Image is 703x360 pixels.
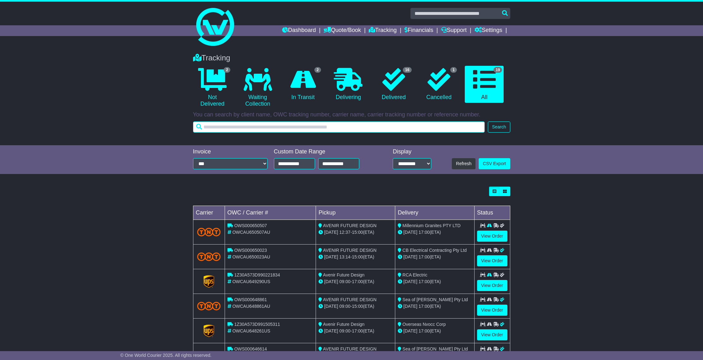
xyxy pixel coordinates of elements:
[403,297,468,302] span: Sea of [PERSON_NAME] Pty Ltd
[403,254,417,259] span: [DATE]
[232,279,270,284] span: OWCAU649290US
[232,304,270,309] span: OWCAU648861AU
[197,228,221,236] img: TNT_Domestic.png
[339,304,350,309] span: 09:00
[403,279,417,284] span: [DATE]
[324,230,338,235] span: [DATE]
[324,279,338,284] span: [DATE]
[324,304,338,309] span: [DATE]
[318,303,392,310] div: - (ETA)
[203,325,214,337] img: GetCarrierServiceLogo
[403,223,461,228] span: Millennium Granites PTY LTD
[224,67,230,73] span: 2
[419,304,430,309] span: 17:00
[318,278,392,285] div: - (ETA)
[314,67,321,73] span: 2
[232,254,270,259] span: OWCAU650023AU
[475,25,502,36] a: Settings
[323,297,376,302] span: AVENIR FUTURE DESIGN
[234,297,267,302] span: OWS000648861
[283,66,322,103] a: 2 In Transit
[323,272,364,277] span: Avenir Future Design
[419,279,430,284] span: 17:00
[352,279,363,284] span: 17:00
[403,346,468,351] span: Sea of [PERSON_NAME] Pty Ltd
[225,206,316,220] td: OWC / Carrier #
[234,346,267,351] span: OWS000646614
[323,248,376,253] span: AVENIR FUTURE DESIGN
[477,305,507,316] a: View Order
[190,53,513,63] div: Tracking
[452,158,476,169] button: Refresh
[316,206,395,220] td: Pickup
[197,252,221,261] img: TNT_Domestic.png
[395,206,474,220] td: Delivery
[282,25,316,36] a: Dashboard
[234,223,267,228] span: OWS000650507
[193,206,225,220] td: Carrier
[193,148,268,155] div: Invoice
[403,272,427,277] span: RCA Electric
[197,302,221,310] img: TNT_Domestic.png
[352,328,363,333] span: 17:00
[403,328,417,333] span: [DATE]
[234,322,280,327] span: 1Z30A573D991505311
[403,67,411,73] span: 16
[403,304,417,309] span: [DATE]
[120,353,212,358] span: © One World Courier 2025. All rights reserved.
[318,229,392,236] div: - (ETA)
[398,254,472,260] div: (ETA)
[398,278,472,285] div: (ETA)
[441,25,467,36] a: Support
[420,66,458,103] a: 1 Cancelled
[352,230,363,235] span: 15:00
[339,279,350,284] span: 09:00
[203,275,214,288] img: GetCarrierServiceLogo
[234,248,267,253] span: OWS000650023
[234,272,280,277] span: 1Z30A573D990221834
[324,328,338,333] span: [DATE]
[329,66,368,103] a: Delivering
[193,111,510,118] p: You can search by client name, OWC tracking number, carrier name, carrier tracking number or refe...
[238,66,277,110] a: Waiting Collection
[477,329,507,340] a: View Order
[465,66,504,103] a: 19 All
[352,304,363,309] span: 15:00
[369,25,397,36] a: Tracking
[398,229,472,236] div: (ETA)
[404,25,433,36] a: Financials
[193,66,232,110] a: 2 Not Delivered
[477,280,507,291] a: View Order
[352,254,363,259] span: 15:00
[403,322,446,327] span: Overseas Nvocc Corp
[393,148,431,155] div: Display
[403,248,467,253] span: CB Electrical Contracting Pty Ltd
[318,328,392,334] div: - (ETA)
[232,230,270,235] span: OWCAU650507AU
[477,231,507,242] a: View Order
[479,158,510,169] a: CSV Export
[274,148,375,155] div: Custom Date Range
[450,67,457,73] span: 1
[398,328,472,334] div: (ETA)
[324,254,338,259] span: [DATE]
[419,230,430,235] span: 17:00
[398,303,472,310] div: (ETA)
[477,255,507,266] a: View Order
[339,254,350,259] span: 13:14
[403,230,417,235] span: [DATE]
[232,328,270,333] span: OWCAU648261US
[494,67,502,73] span: 19
[339,328,350,333] span: 09:00
[318,254,392,260] div: - (ETA)
[374,66,413,103] a: 16 Delivered
[323,322,364,327] span: Avenir Future Design
[323,346,376,351] span: AVENIR FUTURE DESIGN
[474,206,510,220] td: Status
[419,328,430,333] span: 17:00
[323,223,376,228] span: AVENIR FUTURE DESIGN
[488,121,510,133] button: Search
[339,230,350,235] span: 12:37
[419,254,430,259] span: 17:00
[324,25,361,36] a: Quote/Book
